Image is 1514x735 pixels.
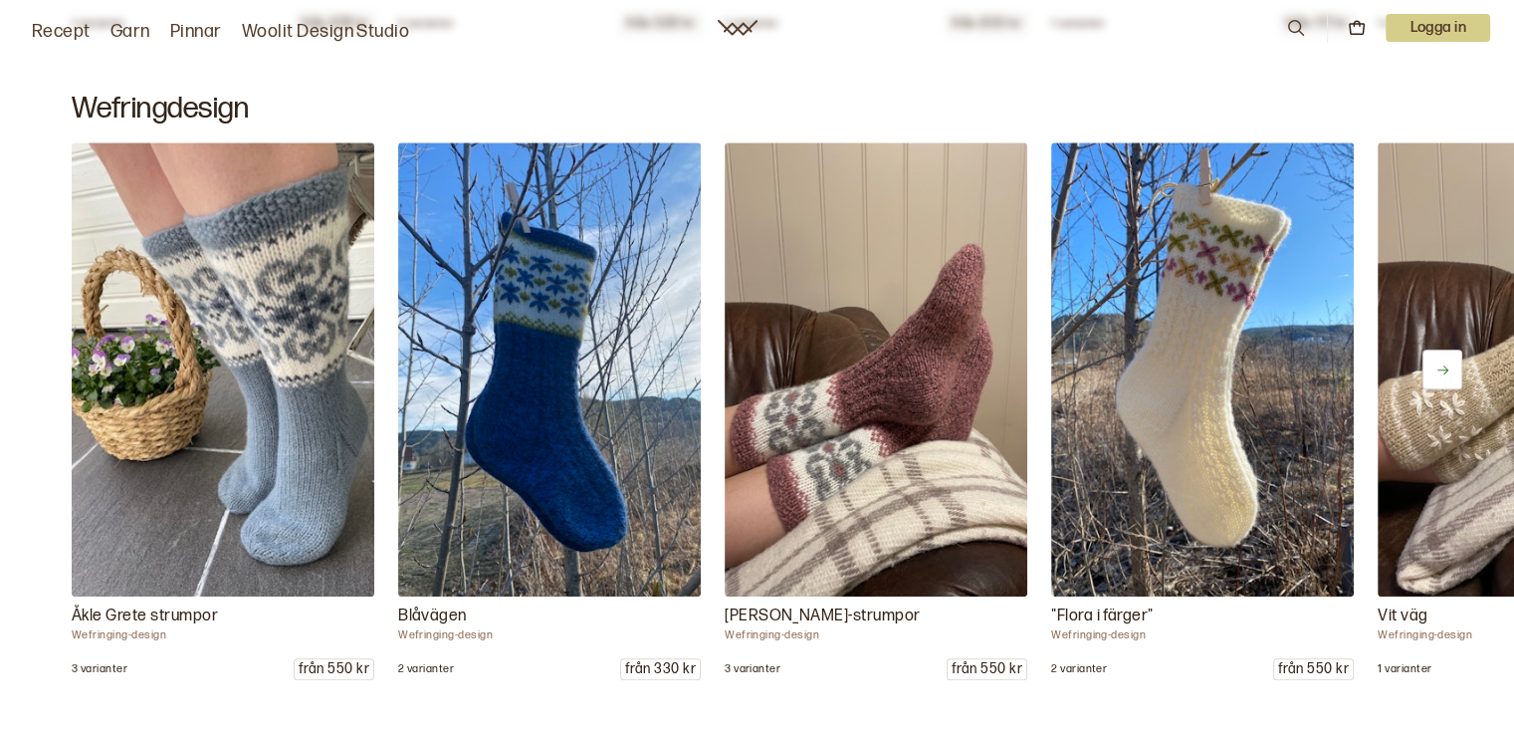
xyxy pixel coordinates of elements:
[242,18,410,46] a: Woolit Design Studio
[398,662,454,675] font: 2 varianter
[1378,628,1472,641] font: Wefringing-design
[1051,662,1107,675] font: 2 varianter
[72,142,374,680] a: Wefringsdesign Caroline Nationalromantiska strumpor inspirerade av min mors gamla fotlänk. I Busk...
[398,142,701,680] a: Wefringsdesign Vårens vackraste äventyr är när den blå hägern dyker upp. Njut av blå hägersockor ...
[725,142,1027,680] a: Wefringsdesign Caroline Nationalromantiska strumpor inspirerade av min mors gamla fotlänk. I Busk...
[170,21,222,42] font: Pinnar
[1051,607,1154,625] font: "Flora i färger"
[72,607,218,625] font: Åkle Grete strumpor
[32,18,91,46] a: Recept
[625,660,696,677] font: från 330 kr
[725,662,780,675] font: 3 varianter
[1278,660,1349,677] font: från 550 kr
[718,20,757,36] a: Woolite
[72,662,127,675] font: 3 varianter
[72,628,166,641] font: Wefringing-design
[1051,142,1354,597] img: Wefringsdesign Caroline Våren är en tid för färger. Jag minns från min barndom boken "Flora i fär...
[398,607,467,625] font: Blåvägen
[398,142,701,597] img: Wefringsdesign Vårens vackraste äventyr är när den blå hägern dyker upp. Njut av blå hägersockor ...
[110,18,150,46] a: Garn
[170,18,222,46] a: Pinnar
[398,628,493,641] font: Wefringing-design
[299,660,369,677] font: från 550 kr
[1409,19,1466,36] font: Logga in
[1378,662,1431,675] font: 1 varianter
[242,21,410,42] font: Woolit Design Studio
[1051,628,1146,641] font: Wefringing-design
[72,91,249,126] font: Wefringdesign
[72,142,374,597] img: Wefringsdesign Caroline Nationalromantiska strumpor inspirerade av min mors gamla fotlänk. I Busk...
[725,142,1027,597] img: Wefringsdesign Caroline Nationalromantiska strumpor inspirerade av min mors gamla fotlänk. I Busk...
[110,21,150,42] font: Garn
[952,660,1022,677] font: från 550 kr
[725,607,921,625] font: [PERSON_NAME]-strumpor
[32,21,91,42] font: Recept
[1051,142,1354,680] a: Wefringsdesign Caroline Våren är en tid för färger. Jag minns från min barndom boken "Flora i fär...
[1386,14,1490,42] button: Användarrullgardinsmeny
[1378,607,1427,625] font: Vit väg
[725,628,819,641] font: Wefringing-design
